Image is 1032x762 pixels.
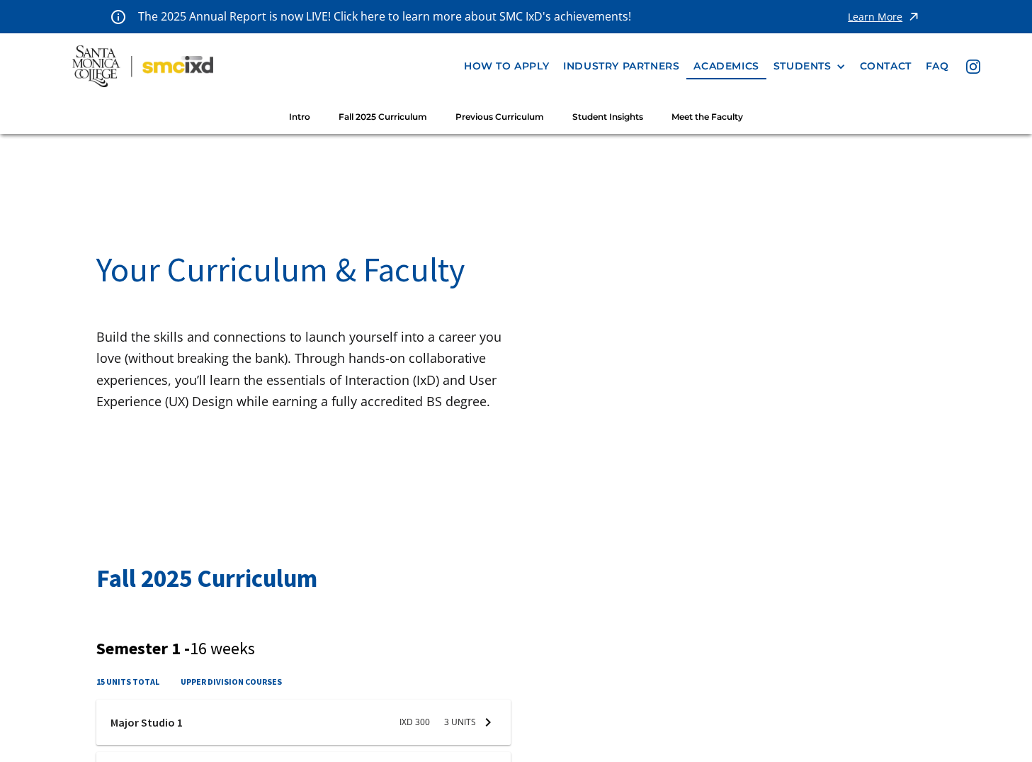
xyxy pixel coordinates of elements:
p: The 2025 Annual Report is now LIVE! Click here to learn more about SMC IxD's achievements! [138,7,633,26]
span: Your Curriculum & Faculty [96,248,465,291]
a: Academics [686,53,766,79]
div: Learn More [848,12,902,22]
img: icon - arrow - alert [907,7,921,26]
a: Previous Curriculum [441,104,558,130]
span: 16 weeks [190,637,255,659]
img: Santa Monica College - SMC IxD logo [72,45,213,86]
h4: 15 units total [96,675,159,688]
img: icon - information - alert [111,9,125,24]
a: Intro [275,104,324,130]
a: Fall 2025 Curriculum [324,104,441,130]
a: contact [853,53,919,79]
h4: upper division courses [181,675,282,688]
a: Meet the Faculty [657,104,757,130]
div: STUDENTS [773,60,832,72]
a: Learn More [848,7,921,26]
a: Student Insights [558,104,657,130]
p: Build the skills and connections to launch yourself into a career you love (without breaking the ... [96,326,516,413]
img: icon - instagram [966,60,980,74]
a: industry partners [556,53,686,79]
a: how to apply [457,53,556,79]
a: faq [919,53,956,79]
h2: Fall 2025 Curriculum [96,561,936,596]
h3: Semester 1 - [96,639,936,659]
